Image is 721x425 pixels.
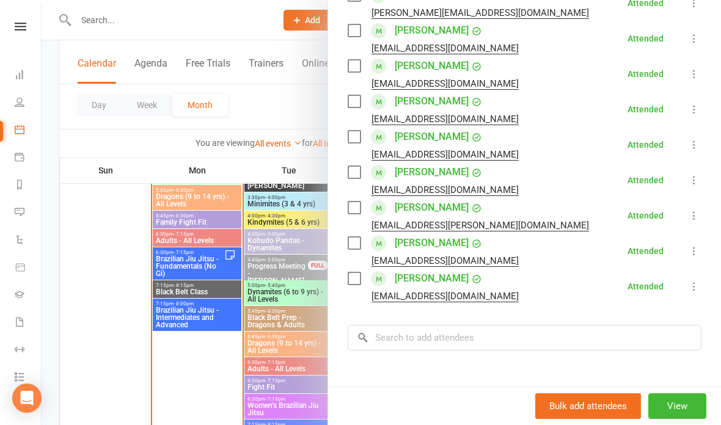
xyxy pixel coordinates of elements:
[15,62,42,90] a: Dashboard
[628,247,664,255] div: Attended
[628,211,664,220] div: Attended
[15,255,42,282] a: Product Sales
[628,34,664,43] div: Attended
[15,117,42,145] a: Calendar
[628,105,664,114] div: Attended
[628,140,664,149] div: Attended
[395,21,469,40] a: [PERSON_NAME]
[628,70,664,78] div: Attended
[348,383,380,401] div: Notes
[395,56,469,76] a: [PERSON_NAME]
[628,176,664,184] div: Attended
[395,92,469,111] a: [PERSON_NAME]
[395,269,469,288] a: [PERSON_NAME]
[15,172,42,200] a: Reports
[15,90,42,117] a: People
[395,127,469,147] a: [PERSON_NAME]
[348,325,701,351] input: Search to add attendees
[395,233,469,253] a: [PERSON_NAME]
[535,393,641,419] button: Bulk add attendees
[12,383,42,413] div: Open Intercom Messenger
[395,198,469,217] a: [PERSON_NAME]
[628,282,664,291] div: Attended
[15,145,42,172] a: Payments
[395,162,469,182] a: [PERSON_NAME]
[648,393,706,419] button: View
